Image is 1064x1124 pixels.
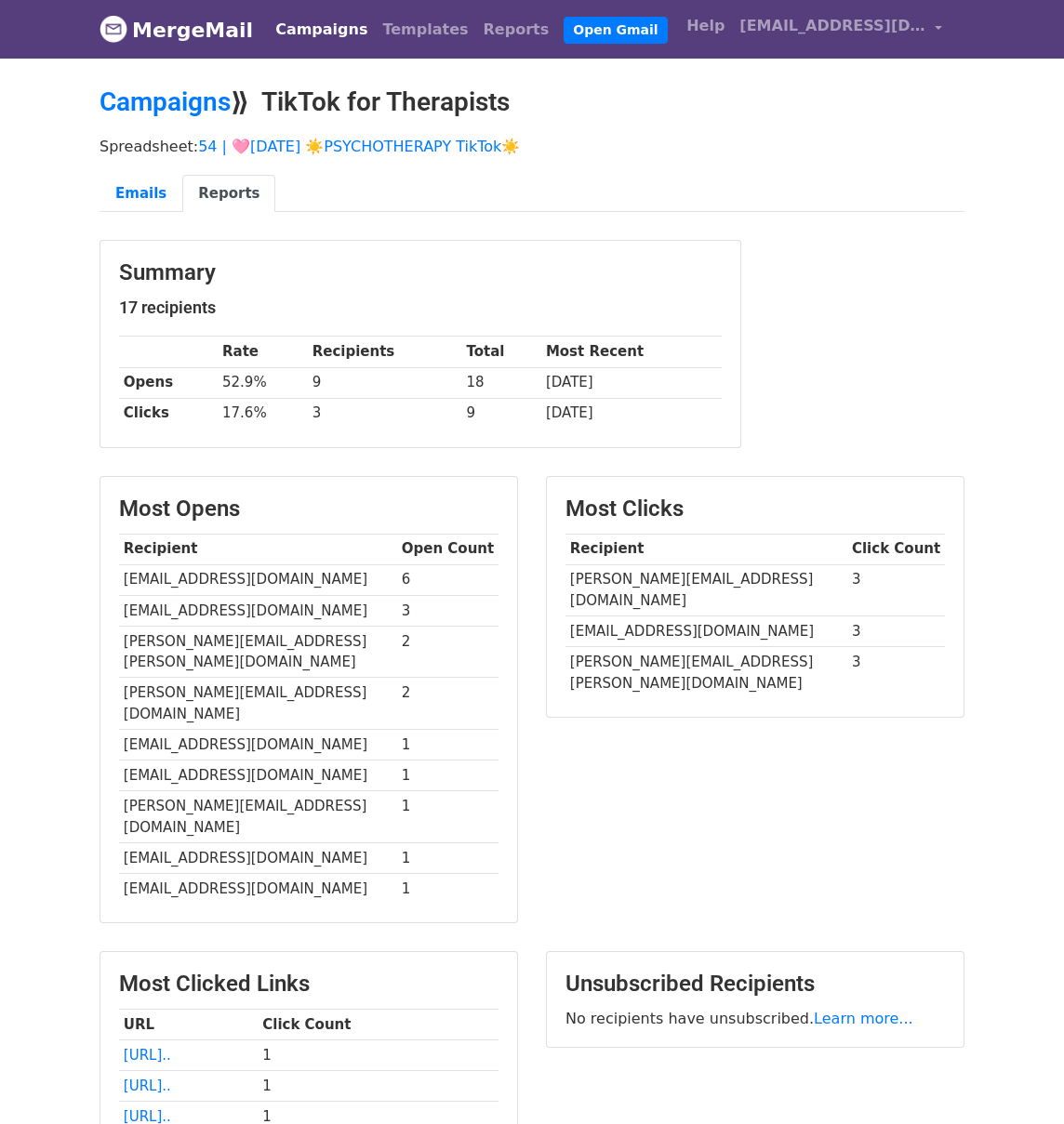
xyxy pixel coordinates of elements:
td: [EMAIL_ADDRESS][DOMAIN_NAME] [119,760,397,791]
td: [PERSON_NAME][EMAIL_ADDRESS][PERSON_NAME][DOMAIN_NAME] [565,647,847,698]
h3: Most Clicked Links [119,971,499,998]
td: [EMAIL_ADDRESS][DOMAIN_NAME] [119,873,397,904]
h3: Unsubscribed Recipients [565,971,945,998]
th: Most Recent [541,337,722,367]
p: Spreadsheet: [100,137,964,156]
td: [PERSON_NAME][EMAIL_ADDRESS][DOMAIN_NAME] [119,791,397,843]
a: 54 | 🩷[DATE] ☀️PSYCHOTHERAPY TikTok☀️ [198,138,520,155]
td: 9 [308,367,462,398]
td: 3 [847,647,945,698]
td: 1 [397,842,499,873]
th: Total [462,337,541,367]
a: Campaigns [100,86,231,117]
td: [DATE] [541,367,722,398]
a: Open Gmail [564,17,667,44]
h5: 17 recipients [119,298,722,318]
td: [PERSON_NAME][EMAIL_ADDRESS][DOMAIN_NAME] [565,564,847,616]
th: Clicks [119,398,218,429]
td: 3 [308,398,462,429]
a: Help [679,7,732,45]
td: 18 [462,367,541,398]
span: [EMAIL_ADDRESS][DOMAIN_NAME] [739,15,925,37]
a: Emails [100,175,182,213]
th: Recipients [308,337,462,367]
td: 6 [397,564,499,595]
td: [EMAIL_ADDRESS][DOMAIN_NAME] [119,595,397,626]
a: Templates [375,11,475,48]
td: 17.6% [218,398,308,429]
th: Open Count [397,534,499,564]
td: 2 [397,626,499,678]
td: 3 [397,595,499,626]
td: [EMAIL_ADDRESS][DOMAIN_NAME] [119,564,397,595]
h3: Most Opens [119,496,499,522]
th: Recipient [119,534,397,564]
h3: Most Clicks [565,496,945,522]
th: Rate [218,337,308,367]
td: 1 [258,1070,499,1101]
a: [URL].. [124,1047,171,1064]
td: 2 [397,678,499,730]
td: 1 [397,873,499,904]
td: [PERSON_NAME][EMAIL_ADDRESS][PERSON_NAME][DOMAIN_NAME] [119,626,397,678]
td: [DATE] [541,398,722,429]
td: 3 [847,564,945,616]
td: [EMAIL_ADDRESS][DOMAIN_NAME] [119,842,397,873]
td: 1 [258,1039,499,1070]
h3: Summary [119,259,722,286]
td: 1 [397,760,499,791]
a: Learn more... [814,1010,913,1027]
a: MergeMail [100,10,253,49]
a: [EMAIL_ADDRESS][DOMAIN_NAME] [732,7,950,51]
th: Opens [119,367,218,398]
th: Click Count [258,1009,499,1039]
a: [URL].. [124,1078,171,1094]
td: [EMAIL_ADDRESS][DOMAIN_NAME] [119,730,397,760]
td: 9 [462,398,541,429]
th: URL [119,1009,258,1039]
a: Reports [182,175,275,213]
td: [PERSON_NAME][EMAIL_ADDRESS][DOMAIN_NAME] [119,678,397,730]
h2: ⟫ TikTok for Therapists [100,86,964,118]
p: No recipients have unsubscribed. [565,1009,945,1028]
td: 52.9% [218,367,308,398]
td: [EMAIL_ADDRESS][DOMAIN_NAME] [565,616,847,647]
a: Campaigns [268,11,375,48]
img: MergeMail logo [100,15,127,43]
iframe: Chat Widget [971,1035,1064,1124]
td: 1 [397,791,499,843]
a: Reports [476,11,557,48]
td: 1 [397,730,499,760]
th: Recipient [565,534,847,564]
td: 3 [847,616,945,647]
th: Click Count [847,534,945,564]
